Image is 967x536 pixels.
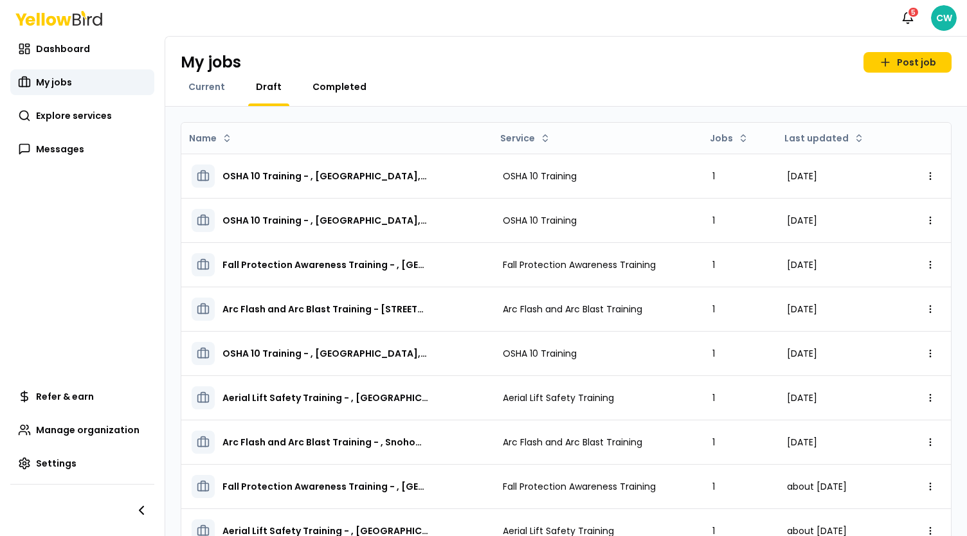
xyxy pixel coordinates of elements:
p: Aerial Lift Safety Training [503,391,614,404]
p: Fall Protection Awareness Training [503,480,656,493]
a: Manage organization [10,417,154,443]
span: 1 [712,170,715,183]
span: Fall Protection Awareness Training - , [GEOGRAPHIC_DATA] [222,258,428,271]
p: 1. Fall Protection Awareness Training - , Snohomish, WA 98290 [222,480,428,493]
p: Fall Protection Awareness Training [503,258,656,271]
h1: My jobs [181,52,241,73]
a: Current [181,80,233,93]
span: Arc Flash and Arc Blast Training - [STREET_ADDRESS] [222,303,428,316]
button: Service [495,128,556,148]
span: [DATE] [787,436,817,449]
span: about [DATE] [787,480,847,493]
span: 1 [712,303,715,316]
a: Dashboard [10,36,154,62]
p: 1. Arc Flash and Arc Blast Training - , Snohomish, WA 98290 [222,436,428,449]
a: Draft [248,80,289,93]
span: [DATE] [787,214,817,227]
p: 1. OSHA 10 Training - , Snohomish, WA 98290 [222,214,428,227]
span: 1 [712,214,715,227]
a: Post job [863,52,952,73]
span: Settings [36,457,77,470]
span: OSHA 10 Training - , [GEOGRAPHIC_DATA], [GEOGRAPHIC_DATA] 98290 [222,170,428,183]
span: Fall Protection Awareness Training - , [GEOGRAPHIC_DATA] [222,480,428,493]
span: Completed [312,80,366,93]
span: [DATE] [787,258,817,271]
span: [DATE] [787,391,817,404]
p: Arc Flash and Arc Blast Training [503,303,642,316]
span: Manage organization [36,424,140,436]
span: Arc Flash and Arc Blast Training - , Snohomish, [GEOGRAPHIC_DATA] 98290 [222,436,428,449]
span: OSHA 10 Training - , [GEOGRAPHIC_DATA], [GEOGRAPHIC_DATA] 98290 [222,214,428,227]
button: Last updated [779,128,869,148]
span: 1 [712,480,715,493]
div: 5 [907,6,919,18]
span: My jobs [36,76,72,89]
span: 1 [712,436,715,449]
a: Explore services [10,103,154,129]
span: CW [931,5,957,31]
a: Refer & earn [10,384,154,409]
span: [DATE] [787,347,817,360]
span: Service [500,132,535,145]
span: Messages [36,143,84,156]
span: 1 [712,258,715,271]
span: Dashboard [36,42,90,55]
span: [DATE] [787,170,817,183]
p: 1. OSHA 10 Training - , Snohomish, WA 98290 [222,347,428,360]
a: Messages [10,136,154,162]
button: Jobs [705,128,754,148]
span: 1 [712,391,715,404]
p: OSHA 10 Training [503,347,577,360]
span: OSHA 10 Training - , [GEOGRAPHIC_DATA], [GEOGRAPHIC_DATA] 98290 [222,347,428,360]
a: Completed [305,80,374,93]
p: OSHA 10 Training [503,170,577,183]
span: Refer & earn [36,390,94,403]
p: 1. Arc Flash and Arc Blast Training - 3400 Sky Hbr Blvd, Phoenix, AZ 85034 [222,303,428,316]
span: Draft [256,80,282,93]
span: Last updated [784,132,849,145]
button: 5 [895,5,921,31]
p: OSHA 10 Training [503,214,577,227]
a: Settings [10,451,154,476]
span: Current [188,80,225,93]
span: 1 [712,347,715,360]
p: Arc Flash and Arc Blast Training [503,436,642,449]
a: My jobs [10,69,154,95]
span: Jobs [710,132,733,145]
p: 1. Fall Protection Awareness Training - , Snohomish, WA 98290 [222,258,428,271]
span: Aerial Lift Safety Training - , [GEOGRAPHIC_DATA] [222,391,428,404]
p: 1. OSHA 10 Training - , Snohomish, WA 98290 [222,170,428,183]
span: Name [189,132,217,145]
span: [DATE] [787,303,817,316]
span: Explore services [36,109,112,122]
button: Name [184,128,237,148]
p: 1. Aerial Lift Safety Training - , Snohomish, WA 98290 [222,391,428,404]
